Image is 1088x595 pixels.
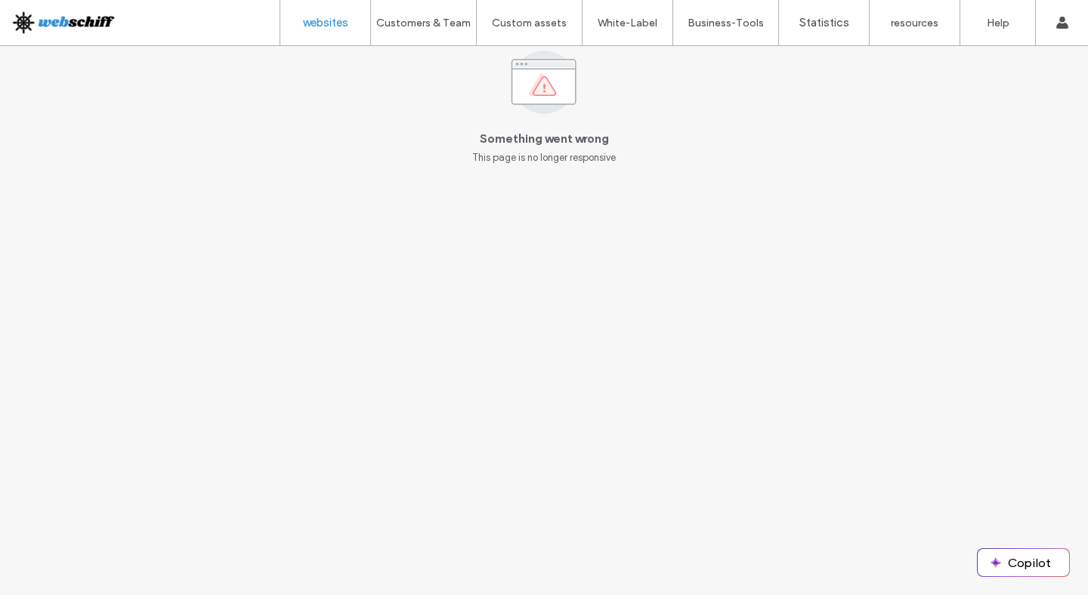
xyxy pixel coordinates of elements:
font: Statistics [799,16,849,29]
span: This page is no longer responsive [472,150,616,165]
span: Help [35,11,66,24]
font: Customers & Team [376,17,471,29]
font: Something went wrong [480,131,609,146]
label: White-Label [598,17,657,29]
font: websites [303,16,348,29]
font: Custom assets [492,17,567,29]
label: Business-Tools [688,17,764,29]
font: Help [987,17,1009,29]
button: Copilot [978,549,1069,576]
font: resources [891,17,938,29]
